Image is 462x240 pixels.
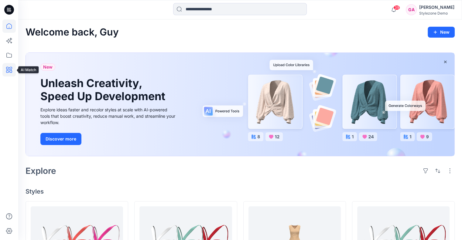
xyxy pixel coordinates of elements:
h4: Styles [26,188,455,195]
div: Stylezone Demo [419,11,454,15]
div: [PERSON_NAME] [419,4,454,11]
span: 39 [393,5,400,10]
span: New [43,63,53,71]
div: Explore ideas faster and recolor styles at scale with AI-powered tools that boost creativity, red... [40,106,177,126]
h2: Welcome back, Guy [26,27,119,38]
a: Discover more [40,133,177,145]
button: New [428,27,455,38]
div: GA [406,4,417,15]
button: Discover more [40,133,81,145]
h1: Unleash Creativity, Speed Up Development [40,77,168,103]
h2: Explore [26,166,56,176]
